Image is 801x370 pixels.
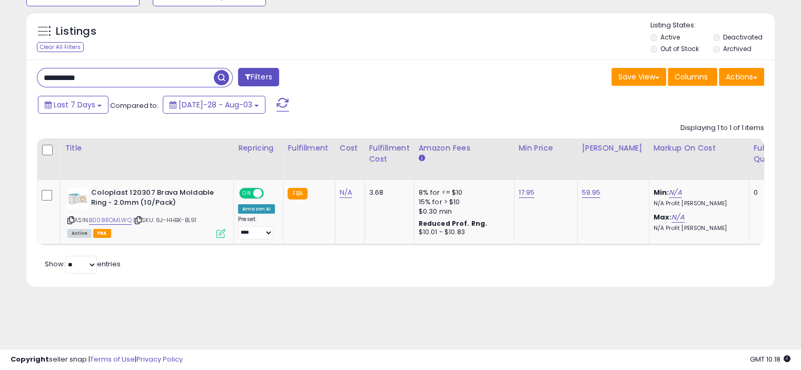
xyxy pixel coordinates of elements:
span: Compared to: [110,101,159,111]
div: seller snap | | [11,355,183,365]
button: Save View [611,68,666,86]
b: Coloplast 120307 Brava Moldable Ring - 2.0mm (10/Pack) [91,188,219,210]
span: FBA [93,229,111,238]
b: Reduced Prof. Rng. [419,219,488,228]
span: ON [240,189,253,198]
button: Filters [238,68,279,86]
button: Last 7 Days [38,96,108,114]
button: [DATE]-28 - Aug-03 [163,96,265,114]
div: $10.01 - $10.83 [419,228,506,237]
label: Out of Stock [660,44,699,53]
span: Show: entries [45,259,121,269]
div: Clear All Filters [37,42,84,52]
a: N/A [340,187,352,198]
div: 0 [754,188,786,197]
b: Min: [654,187,669,197]
span: All listings currently available for purchase on Amazon [67,229,92,238]
a: N/A [669,187,681,198]
label: Deactivated [723,33,762,42]
div: Min Price [519,143,573,154]
th: The percentage added to the cost of goods (COGS) that forms the calculator for Min & Max prices. [649,138,749,180]
span: 2025-08-11 10:18 GMT [750,354,790,364]
p: N/A Profit [PERSON_NAME] [654,225,741,232]
a: 17.95 [519,187,535,198]
div: 15% for > $10 [419,197,506,207]
p: N/A Profit [PERSON_NAME] [654,200,741,207]
strong: Copyright [11,354,49,364]
div: Amazon Fees [419,143,510,154]
button: Actions [719,68,764,86]
div: Amazon AI [238,204,275,214]
small: Amazon Fees. [419,154,425,163]
span: Last 7 Days [54,99,95,110]
div: Displaying 1 to 1 of 1 items [680,123,764,133]
a: Terms of Use [90,354,135,364]
b: Max: [654,212,672,222]
div: Markup on Cost [654,143,745,154]
div: Title [65,143,229,154]
div: Fulfillable Quantity [754,143,790,165]
button: Columns [668,68,717,86]
div: Fulfillment [288,143,330,154]
div: Fulfillment Cost [369,143,410,165]
div: Preset: [238,216,275,239]
div: ASIN: [67,188,225,237]
h5: Listings [56,24,96,39]
img: 313ejjuE4UL._SL40_.jpg [67,188,88,209]
div: 8% for <= $10 [419,188,506,197]
label: Active [660,33,680,42]
div: 3.68 [369,188,406,197]
p: Listing States: [650,21,775,31]
a: B008ROMLWQ [89,216,132,225]
span: OFF [262,189,279,198]
span: Columns [675,72,708,82]
div: $0.30 min [419,207,506,216]
div: [PERSON_NAME] [582,143,645,154]
span: | SKU: 6J-HHBK-BL91 [133,216,196,224]
small: FBA [288,188,307,199]
span: [DATE]-28 - Aug-03 [179,99,252,110]
a: Privacy Policy [136,354,183,364]
div: Repricing [238,143,279,154]
label: Archived [723,44,751,53]
a: 59.95 [582,187,601,198]
a: N/A [671,212,684,223]
div: Cost [340,143,360,154]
